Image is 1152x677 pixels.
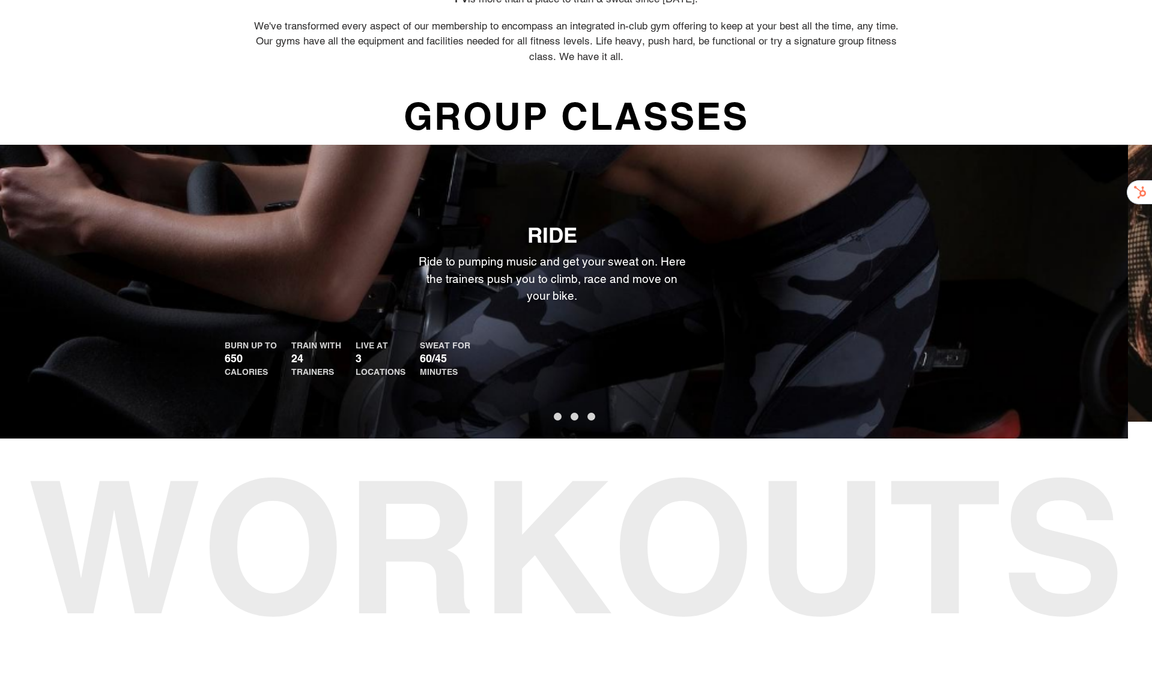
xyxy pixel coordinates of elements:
[420,339,470,351] div: SWEAT FOR
[249,19,903,65] p: We've transformed every aspect of our membership to encompass an integrated in-club gym offering ...
[356,339,405,351] div: LIVE AT
[420,366,470,378] div: MINUTES
[225,223,879,248] h2: RIDE
[291,351,341,366] p: 24
[291,339,341,351] div: TRAIN WITH
[356,366,405,378] div: LOCATIONS
[587,413,595,420] button: 3 of 3
[291,366,341,378] div: TRAINERS
[356,351,405,366] p: 3
[417,253,687,305] p: Ride to pumping music and get your sweat on. Here the trainers push you to climb, race and move o...
[420,351,470,366] p: 60/45
[225,339,277,351] div: BURN UP TO
[571,413,578,420] button: 2 of 3
[225,351,277,366] p: 650
[225,366,277,378] div: CALORIES
[554,413,562,420] button: 1 of 3
[401,88,752,145] span: GROUP CLASSES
